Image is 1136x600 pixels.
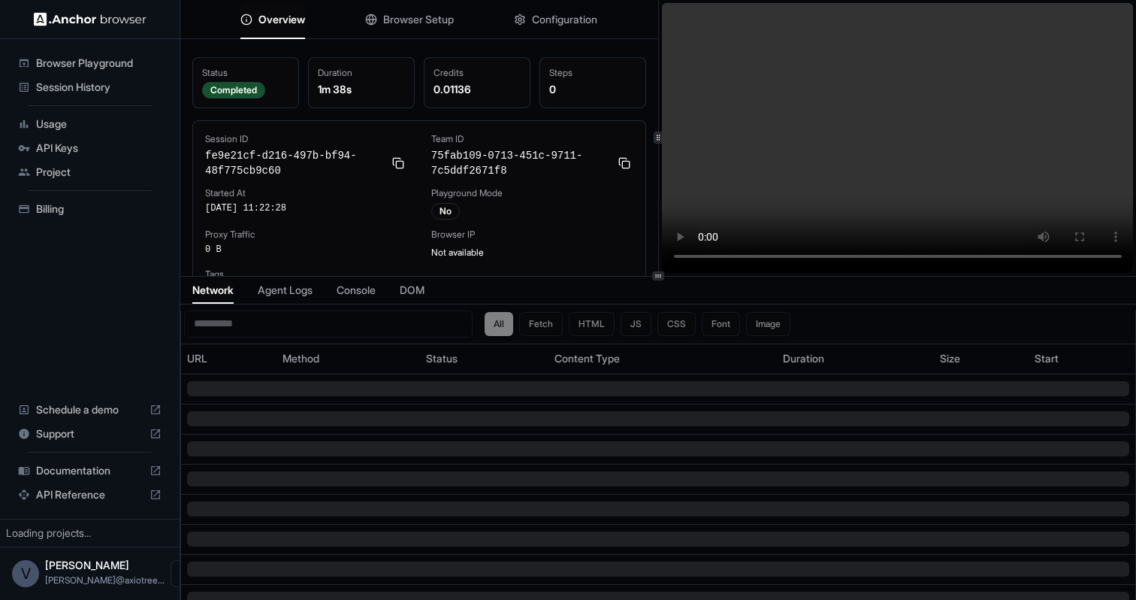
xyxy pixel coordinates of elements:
[383,12,454,27] span: Browser Setup
[554,351,770,366] div: Content Type
[187,351,270,366] div: URL
[940,351,1023,366] div: Size
[192,283,234,298] span: Network
[12,51,168,75] div: Browser Playground
[318,82,405,97] div: 1m 38s
[36,402,144,417] span: Schedule a demo
[36,426,144,441] span: Support
[205,148,383,178] span: fe9e21cf-d216-497b-bf94-48f775cb9c60
[205,244,407,256] div: 0 B
[12,459,168,483] div: Documentation
[202,67,289,79] div: Status
[434,67,521,79] div: Credits
[318,67,405,79] div: Duration
[205,187,407,199] div: Started At
[45,559,129,571] span: Vipin Tanna
[783,351,928,366] div: Duration
[12,483,168,507] div: API Reference
[431,148,609,178] span: 75fab109-0713-451c-9711-7c5ddf2671f8
[205,229,407,241] div: Proxy Traffic
[400,283,424,298] span: DOM
[205,202,407,214] div: [DATE] 11:22:28
[36,487,144,502] span: API Reference
[12,422,168,446] div: Support
[45,574,165,586] span: vipin@axiotree.com
[258,12,305,27] span: Overview
[434,82,521,97] div: 0.01136
[36,463,144,478] span: Documentation
[6,526,174,541] div: Loading projects...
[36,117,162,132] span: Usage
[431,203,460,220] div: No
[12,560,39,587] div: V
[282,351,415,366] div: Method
[36,56,162,71] span: Browser Playground
[171,560,198,587] button: Open menu
[36,165,162,180] span: Project
[12,160,168,184] div: Project
[258,283,313,298] span: Agent Logs
[549,67,636,79] div: Steps
[12,112,168,136] div: Usage
[431,187,633,199] div: Playground Mode
[36,80,162,95] span: Session History
[36,141,162,156] span: API Keys
[12,197,168,221] div: Billing
[205,268,633,280] div: Tags
[532,12,597,27] span: Configuration
[431,133,633,145] div: Team ID
[1035,351,1129,366] div: Start
[337,283,376,298] span: Console
[431,247,484,258] span: Not available
[426,351,542,366] div: Status
[205,133,407,145] div: Session ID
[34,12,147,26] img: Anchor Logo
[202,82,265,98] div: Completed
[12,136,168,160] div: API Keys
[36,202,162,217] span: Billing
[12,398,168,422] div: Schedule a demo
[549,82,636,97] div: 0
[431,229,633,241] div: Browser IP
[12,75,168,99] div: Session History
